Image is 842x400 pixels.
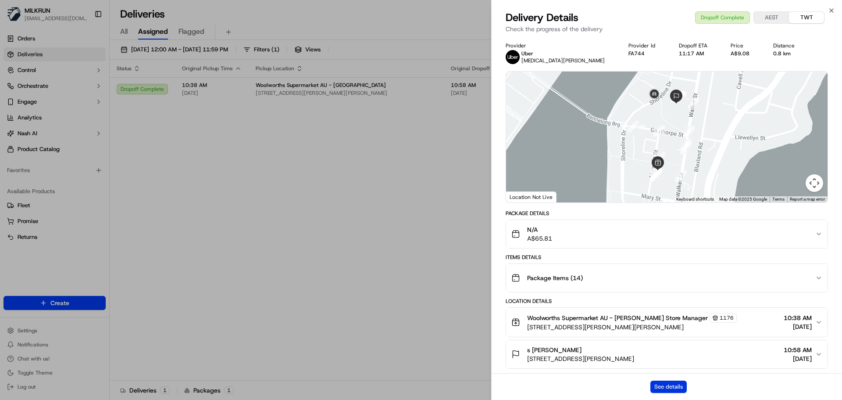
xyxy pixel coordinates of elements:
span: [DATE] [784,354,812,363]
span: N/A [527,225,552,234]
span: s [PERSON_NAME] [527,346,582,354]
div: Package Details [506,210,828,217]
span: A$65.81 [527,234,552,243]
span: [DATE] [784,322,812,331]
div: 4 [683,126,695,137]
a: Open this area in Google Maps (opens a new window) [508,191,537,202]
span: Delivery Details [506,11,578,25]
span: [STREET_ADDRESS][PERSON_NAME][PERSON_NAME] [527,323,737,332]
button: Keyboard shortcuts [676,196,714,202]
div: Provider [506,42,614,49]
div: 15 [654,152,665,164]
div: 9 [680,143,692,154]
div: 10 [681,139,692,151]
div: 11:17 AM [679,50,717,57]
div: 0.8 km [773,50,804,57]
button: AEST [754,12,789,23]
button: TWT [789,12,824,23]
div: 20 [674,91,685,103]
div: 11 [653,125,665,137]
span: Package Items ( 14 ) [527,274,583,282]
div: 6 [628,121,639,132]
button: N/AA$65.81 [506,220,828,248]
a: Terms (opens in new tab) [772,197,785,202]
div: Location Not Live [506,191,557,202]
div: Dropoff ETA [679,42,717,49]
div: 14 [651,168,662,180]
div: Provider Id [628,42,665,49]
div: 16 [688,97,699,109]
div: 13 [650,169,662,180]
a: Report a map error [790,197,825,202]
button: FA744 [628,50,645,57]
button: Package Items (14) [506,264,828,292]
div: Price [731,42,759,49]
div: 17 [674,91,686,103]
div: Items Details [506,254,828,261]
span: 10:58 AM [784,346,812,354]
div: 19 [675,92,687,103]
img: Google [508,191,537,202]
div: Location Details [506,298,828,305]
button: Map camera controls [806,174,823,192]
span: 10:38 AM [784,314,812,322]
span: [MEDICAL_DATA][PERSON_NAME] [521,57,605,64]
p: Uber [521,50,605,57]
button: See details [650,381,687,393]
div: Distance [773,42,804,49]
span: Map data ©2025 Google [719,197,767,202]
span: 1176 [720,314,734,321]
div: A$9.08 [731,50,759,57]
span: [STREET_ADDRESS][PERSON_NAME] [527,354,634,363]
button: s [PERSON_NAME][STREET_ADDRESS][PERSON_NAME]10:58 AM[DATE] [506,340,828,368]
div: 5 [675,170,686,182]
span: Woolworths Supermarket AU - [PERSON_NAME] Store Manager [527,314,708,322]
button: Woolworths Supermarket AU - [PERSON_NAME] Store Manager1176[STREET_ADDRESS][PERSON_NAME][PERSON_N... [506,308,828,337]
p: Check the progress of the delivery [506,25,828,33]
img: uber-new-logo.jpeg [506,50,520,64]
